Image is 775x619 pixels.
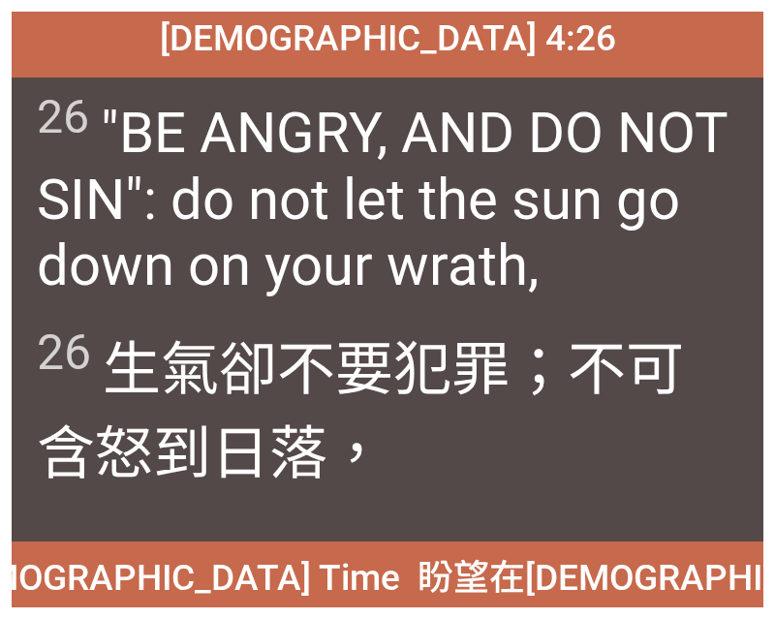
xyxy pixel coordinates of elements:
[153,419,386,488] wg3950: 到日
[160,17,616,59] span: [DEMOGRAPHIC_DATA] 4:26
[37,335,685,488] wg2532: 不要
[37,322,739,490] span: 生氣
[327,419,386,488] wg1931: ，
[37,419,386,488] wg3361: 含怒
[37,89,739,297] span: "BE ANGRY, AND DO NOT SIN": do not let the sun go down on your wrath,
[37,89,89,144] sup: 26
[269,419,386,488] wg2246: 落
[37,325,91,381] sup: 26
[37,335,685,488] wg3710: 卻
